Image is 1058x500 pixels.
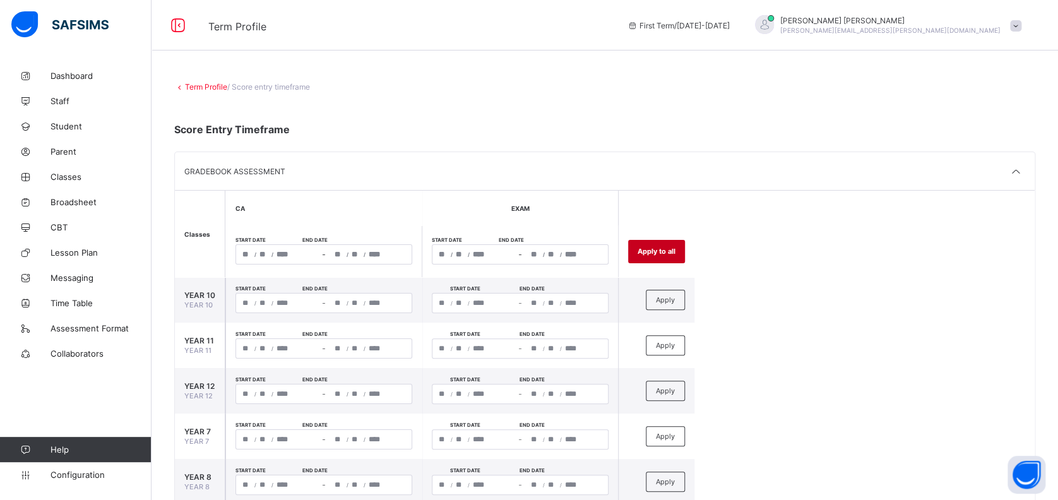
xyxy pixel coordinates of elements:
[271,436,273,443] span: /
[560,345,562,352] span: /
[235,467,302,473] span: Start date
[364,390,366,398] span: /
[364,299,366,307] span: /
[451,481,453,489] span: /
[432,467,499,473] span: Start date
[51,323,152,333] span: Assessment Format
[468,436,470,443] span: /
[271,251,273,258] span: /
[184,230,210,238] span: Classes
[323,436,325,443] span: –
[302,331,369,337] span: End date
[627,21,730,30] span: session/term information
[235,422,302,428] span: Start date
[519,345,521,352] span: –
[347,390,348,398] span: /
[302,237,369,243] span: End date
[638,247,675,256] span: Apply to all
[323,251,325,258] span: –
[347,299,348,307] span: /
[51,172,152,182] span: Classes
[185,82,227,92] a: Term Profile
[302,376,369,383] span: End date
[347,251,348,258] span: /
[364,481,366,489] span: /
[184,290,215,300] span: YEAR 10
[364,345,366,352] span: /
[432,422,499,428] span: Start date
[254,390,256,398] span: /
[543,251,545,258] span: /
[499,237,566,243] span: End date
[184,336,215,345] span: YEAR 11
[468,345,470,352] span: /
[543,481,545,489] span: /
[451,390,453,398] span: /
[656,432,675,441] span: Apply
[51,247,152,258] span: Lesson Plan
[184,437,209,446] span: YEAR 7
[11,11,109,38] img: safsims
[511,205,530,212] span: EXAM
[499,467,566,473] span: End date
[235,237,302,243] span: Start date
[51,222,152,232] span: CBT
[184,427,215,436] span: YEAR 7
[51,96,152,106] span: Staff
[432,237,499,243] span: Start date
[499,285,566,292] span: End date
[543,345,545,352] span: /
[235,285,302,292] span: Start date
[184,472,215,482] span: YEAR 8
[347,481,348,489] span: /
[560,251,562,258] span: /
[451,251,453,258] span: /
[432,285,499,292] span: Start date
[174,123,290,136] span: Score Entry Timeframe
[499,376,566,383] span: End date
[271,481,273,489] span: /
[468,390,470,398] span: /
[780,16,1001,25] span: [PERSON_NAME] [PERSON_NAME]
[347,436,348,443] span: /
[780,27,1001,34] span: [PERSON_NAME][EMAIL_ADDRESS][PERSON_NAME][DOMAIN_NAME]
[51,197,152,207] span: Broadsheet
[323,299,325,307] span: –
[51,273,152,283] span: Messaging
[499,422,566,428] span: End date
[184,482,210,491] span: YEAR 8
[656,477,675,486] span: Apply
[235,376,302,383] span: Start date
[235,331,302,337] span: Start date
[302,285,369,292] span: End date
[254,481,256,489] span: /
[184,346,211,355] span: YEAR 11
[323,345,325,352] span: –
[451,345,453,352] span: /
[51,444,151,455] span: Help
[1008,165,1023,178] i: arrow
[208,20,266,33] span: Term Profile
[519,481,521,489] span: –
[51,298,152,308] span: Time Table
[235,205,245,212] span: CA
[499,331,566,337] span: End date
[271,345,273,352] span: /
[560,436,562,443] span: /
[51,121,152,131] span: Student
[656,295,675,304] span: Apply
[519,251,521,258] span: –
[184,381,215,391] span: YEAR 12
[184,167,605,176] div: GRADEBOOK ASSESSMENT
[451,299,453,307] span: /
[560,299,562,307] span: /
[271,390,273,398] span: /
[51,146,152,157] span: Parent
[323,390,325,398] span: –
[656,341,675,350] span: Apply
[51,470,151,480] span: Configuration
[543,390,545,398] span: /
[254,345,256,352] span: /
[227,82,310,92] span: / Score entry timeframe
[51,348,152,359] span: Collaborators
